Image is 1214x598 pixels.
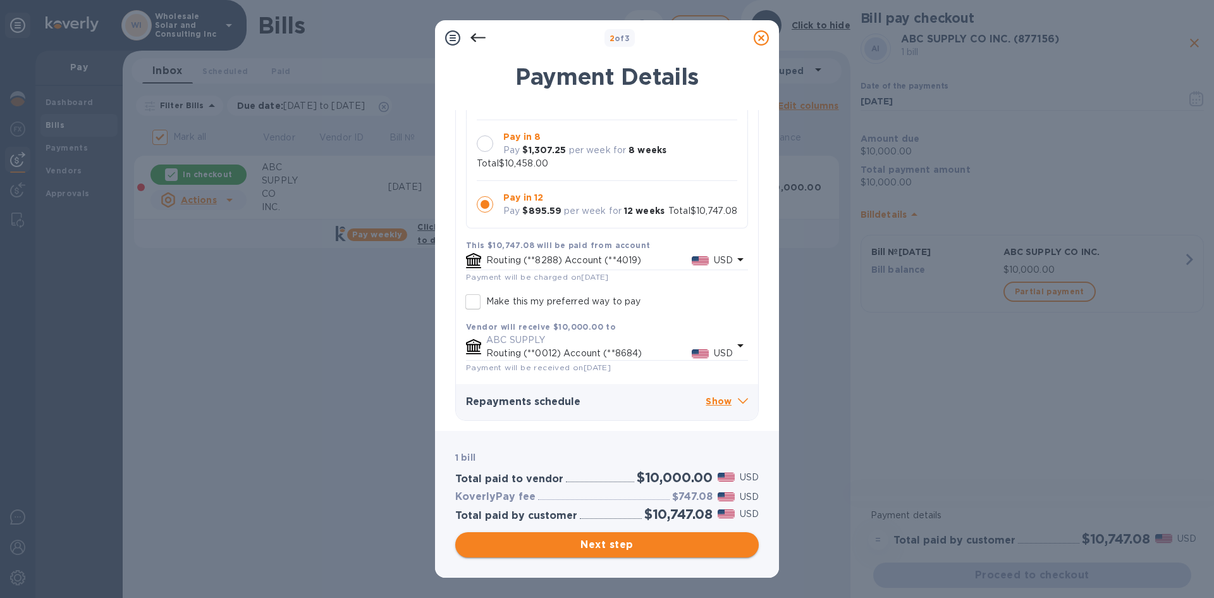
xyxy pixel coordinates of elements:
b: Pay in 12 [503,192,543,202]
b: 12 weeks [624,206,665,216]
p: USD [740,490,759,504]
b: of 3 [610,34,630,43]
span: 2 [610,34,615,43]
span: Payment will be received on [DATE] [466,363,611,372]
span: Next step [465,537,749,552]
img: USD [718,492,735,501]
p: Pay [503,204,520,218]
h2: $10,747.08 [644,506,713,522]
p: Routing (**8288) Account (**4019) [486,254,692,267]
b: This $10,747.08 will be paid from account [466,240,650,250]
h3: Repayments schedule [466,396,706,408]
p: per week for [569,144,627,157]
p: USD [740,508,759,521]
img: USD [718,509,735,518]
b: Pay in 8 [503,132,541,142]
b: $1,307.25 [522,145,566,155]
img: USD [718,473,735,482]
h3: KoverlyPay fee [455,491,536,503]
h3: $747.08 [672,491,713,503]
p: ABC SUPPLY [486,333,733,347]
p: USD [740,471,759,484]
h3: Total paid to vendor [455,473,563,485]
img: USD [692,256,709,265]
b: 8 weeks [628,145,666,155]
b: 1 bill [455,452,475,463]
p: USD [714,347,733,360]
p: Total $10,458.00 [477,157,548,170]
span: Payment will be charged on [DATE] [466,272,609,282]
p: Show [706,394,748,410]
p: per week for [564,204,622,218]
h2: $10,000.00 [637,470,713,485]
p: Routing (**0012) Account (**8684) [486,347,692,360]
p: Make this my preferred way to pay [486,295,641,308]
b: $895.59 [522,206,561,216]
button: Next step [455,532,759,558]
h3: Total paid by customer [455,510,577,522]
p: USD [714,254,733,267]
p: Pay [503,144,520,157]
p: Total $10,747.08 [668,204,737,218]
b: Vendor will receive $10,000.00 to [466,322,616,332]
img: USD [692,349,709,358]
h1: Payment Details [455,63,759,90]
